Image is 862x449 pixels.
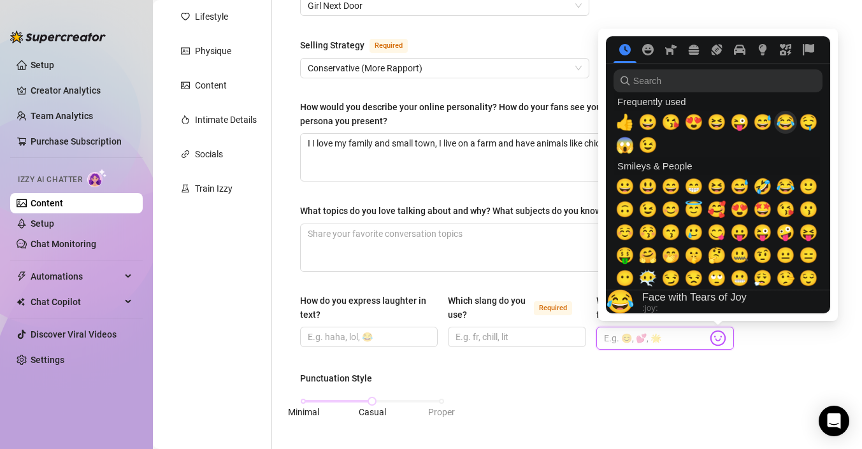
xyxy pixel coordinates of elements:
a: Setup [31,60,54,70]
a: Chat Monitoring [31,239,96,249]
div: Socials [195,147,223,161]
span: Required [534,301,572,315]
input: What are your favorite emojis? [604,330,707,346]
label: How would you describe your online personality? How do your fans see you or the type of persona y... [300,100,734,128]
textarea: How would you describe your online personality? How do your fans see you or the type of persona y... [301,134,733,181]
span: heart [181,12,190,21]
div: Intimate Details [195,113,257,127]
div: How would you describe your online personality? How do your fans see you or the type of persona y... [300,100,677,128]
div: Train Izzy [195,182,233,196]
div: Open Intercom Messenger [819,406,849,436]
a: Purchase Subscription [31,131,133,152]
label: Which slang do you use? [448,294,585,322]
span: fire [181,115,190,124]
div: Physique [195,44,231,58]
img: svg%3e [710,330,726,346]
div: Which slang do you use? [448,294,528,322]
img: logo-BBDzfeDw.svg [10,31,106,43]
div: What are your favorite emojis? [596,294,677,322]
span: thunderbolt [17,271,27,282]
span: Chat Copilot [31,292,121,312]
span: link [181,150,190,159]
span: Proper [428,407,455,417]
a: Team Analytics [31,111,93,121]
img: Chat Copilot [17,297,25,306]
a: Creator Analytics [31,80,133,101]
span: picture [181,81,190,90]
label: What are your favorite emojis? [596,294,734,322]
label: Selling Strategy [300,38,422,53]
label: What topics do you love talking about and why? What subjects do you know a lot about? [300,203,708,218]
span: Required [370,39,408,53]
div: Content [195,78,227,92]
input: How do you express laughter in text? [308,330,427,344]
span: experiment [181,184,190,193]
a: Setup [31,218,54,229]
div: Lifestyle [195,10,228,24]
img: AI Chatter [87,169,107,187]
a: Content [31,198,63,208]
a: Settings [31,355,64,365]
span: Izzy AI Chatter [18,174,82,186]
span: Automations [31,266,121,287]
span: Conservative (More Rapport) [308,59,582,78]
a: Discover Viral Videos [31,329,117,339]
span: Minimal [288,407,319,417]
div: Selling Strategy [300,38,364,52]
label: Punctuation Style [300,371,381,385]
span: idcard [181,46,190,55]
div: What topics do you love talking about and why? What subjects do you know a lot about? [300,204,651,218]
textarea: What topics do you love talking about and why? What subjects do you know a lot about? [301,224,733,271]
label: How do you express laughter in text? [300,294,438,322]
input: Which slang do you use? [456,330,575,344]
span: Casual [359,407,386,417]
div: Punctuation Style [300,371,372,385]
div: How do you express laughter in text? [300,294,429,322]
